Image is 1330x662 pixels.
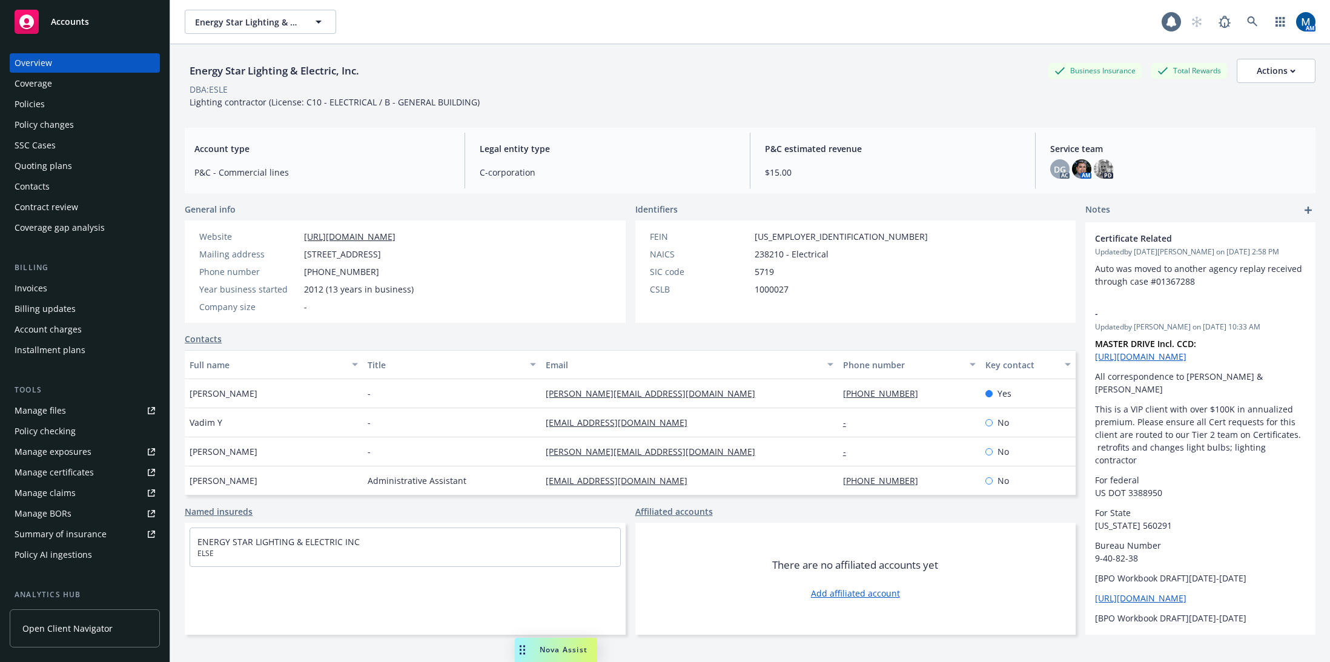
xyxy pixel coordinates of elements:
[15,525,107,544] div: Summary of insurance
[15,136,56,155] div: SSC Cases
[1054,163,1066,176] span: DG
[998,474,1009,487] span: No
[541,350,838,379] button: Email
[194,142,450,155] span: Account type
[1257,59,1295,82] div: Actions
[1213,10,1237,34] a: Report a Bug
[15,218,105,237] div: Coverage gap analysis
[10,53,160,73] a: Overview
[15,483,76,503] div: Manage claims
[1268,10,1292,34] a: Switch app
[540,644,587,655] span: Nova Assist
[199,230,299,243] div: Website
[755,230,928,243] span: [US_EMPLOYER_IDENTIFICATION_NUMBER]
[1095,592,1186,604] a: [URL][DOMAIN_NAME]
[15,197,78,217] div: Contract review
[772,558,938,572] span: There are no affiliated accounts yet
[10,463,160,482] a: Manage certificates
[755,265,774,278] span: 5719
[1095,474,1306,499] p: For federal US DOT 3388950
[1095,572,1306,584] p: [BPO Workbook DRAFT][DATE]-[DATE]
[15,463,94,482] div: Manage certificates
[1048,63,1142,78] div: Business Insurance
[10,197,160,217] a: Contract review
[304,300,307,313] span: -
[546,417,697,428] a: [EMAIL_ADDRESS][DOMAIN_NAME]
[515,638,597,662] button: Nova Assist
[15,422,76,441] div: Policy checking
[15,545,92,564] div: Policy AI ingestions
[15,442,91,462] div: Manage exposures
[10,218,160,237] a: Coverage gap analysis
[1050,142,1306,155] span: Service team
[1095,263,1305,287] span: Auto was moved to another agency replay received through case #01367288
[10,94,160,114] a: Policies
[10,442,160,462] a: Manage exposures
[843,446,856,457] a: -
[15,340,85,360] div: Installment plans
[10,422,160,441] a: Policy checking
[15,279,47,298] div: Invoices
[199,300,299,313] div: Company size
[843,388,928,399] a: [PHONE_NUMBER]
[195,16,300,28] span: Energy Star Lighting & Electric, Inc.
[1095,539,1306,564] p: Bureau Number 9-40-82-38
[304,248,381,260] span: [STREET_ADDRESS]
[190,474,257,487] span: [PERSON_NAME]
[843,475,928,486] a: [PHONE_NUMBER]
[15,401,66,420] div: Manage files
[1085,203,1110,217] span: Notes
[1095,322,1306,333] span: Updated by [PERSON_NAME] on [DATE] 10:33 AM
[185,505,253,518] a: Named insureds
[650,230,750,243] div: FEIN
[765,166,1021,179] span: $15.00
[304,283,414,296] span: 2012 (13 years in business)
[515,638,530,662] div: Drag to move
[199,283,299,296] div: Year business started
[15,504,71,523] div: Manage BORs
[843,417,856,428] a: -
[10,504,160,523] a: Manage BORs
[304,231,395,242] a: [URL][DOMAIN_NAME]
[10,384,160,396] div: Tools
[185,63,364,79] div: Energy Star Lighting & Electric, Inc.
[190,416,222,429] span: Vadim Y
[546,359,819,371] div: Email
[190,387,257,400] span: [PERSON_NAME]
[838,350,981,379] button: Phone number
[998,387,1011,400] span: Yes
[190,445,257,458] span: [PERSON_NAME]
[1240,10,1265,34] a: Search
[1095,632,1186,644] a: [URL][DOMAIN_NAME]
[10,483,160,503] a: Manage claims
[197,548,613,559] span: ELSE
[185,350,363,379] button: Full name
[650,283,750,296] div: CSLB
[51,17,89,27] span: Accounts
[650,265,750,278] div: SIC code
[190,83,228,96] div: DBA: ESLE
[1095,403,1306,466] p: This is a VIP client with over $100K in annualized premium. Please ensure all Cert requests for t...
[1301,203,1315,217] a: add
[1095,351,1186,362] a: [URL][DOMAIN_NAME]
[199,248,299,260] div: Mailing address
[1095,232,1274,245] span: Certificate Related
[10,401,160,420] a: Manage files
[185,203,236,216] span: General info
[10,545,160,564] a: Policy AI ingestions
[15,94,45,114] div: Policies
[368,359,523,371] div: Title
[480,142,735,155] span: Legal entity type
[480,166,735,179] span: C-corporation
[1237,59,1315,83] button: Actions
[1095,247,1306,257] span: Updated by [DATE][PERSON_NAME] on [DATE] 2:58 PM
[368,445,371,458] span: -
[1095,370,1306,396] p: All correspondence to [PERSON_NAME] & [PERSON_NAME]
[15,177,50,196] div: Contacts
[10,320,160,339] a: Account charges
[185,333,222,345] a: Contacts
[10,262,160,274] div: Billing
[15,299,76,319] div: Billing updates
[190,96,480,108] span: Lighting contractor (License: C10 - ELECTRICAL / B - GENERAL BUILDING)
